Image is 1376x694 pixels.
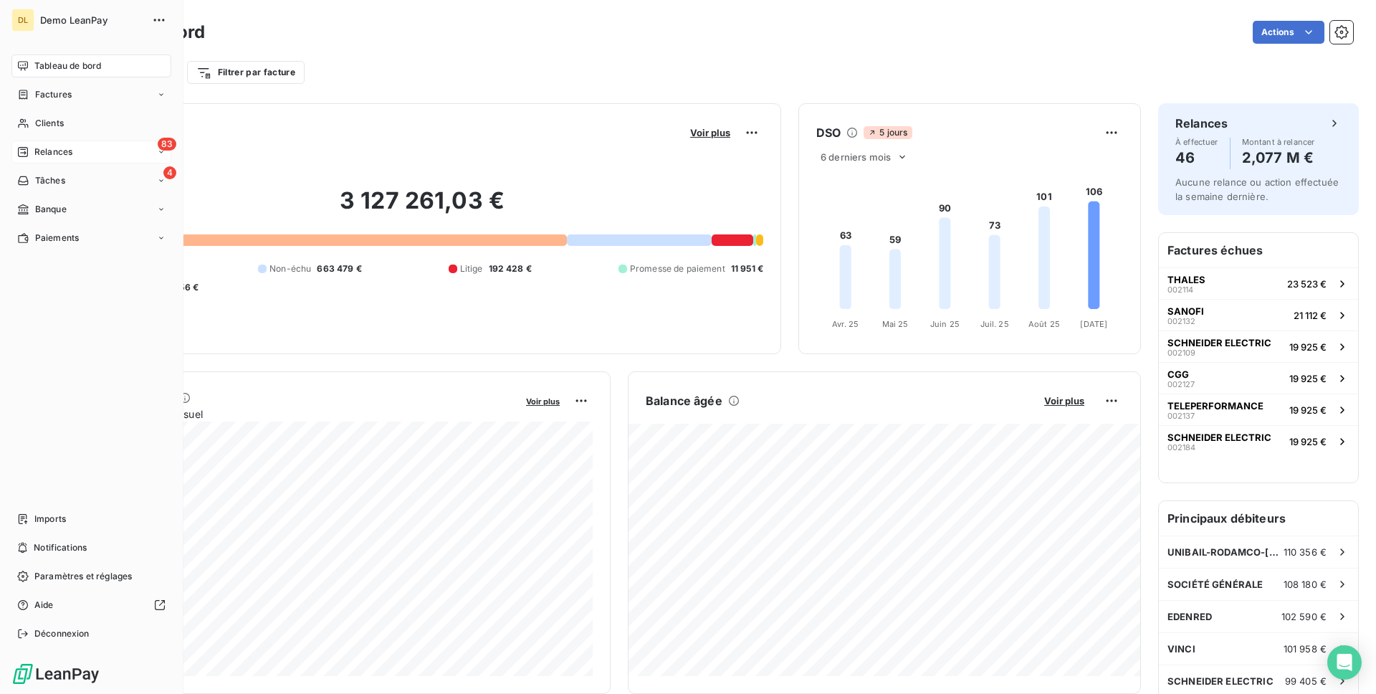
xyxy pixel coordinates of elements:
button: TELEPERFORMANCE00213719 925 € [1159,394,1358,425]
span: Relances [34,146,72,158]
span: Factures [35,88,72,101]
span: 002109 [1167,348,1195,357]
h6: DSO [816,124,841,141]
span: UNIBAIL-RODAMCO-[GEOGRAPHIC_DATA] [1167,546,1284,558]
h6: Relances [1175,115,1228,132]
span: 6 derniers mois [821,151,891,163]
span: 19 925 € [1289,341,1327,353]
span: Chiffre d'affaires mensuel [81,407,516,422]
span: Imports [34,513,66,526]
span: À effectuer [1175,138,1218,146]
span: SCHNEIDER ELECTRIC [1167,337,1271,348]
tspan: [DATE] [1080,319,1107,329]
span: 663 479 € [317,262,361,275]
span: 4 [163,166,176,179]
button: THALES00211423 523 € [1159,267,1358,299]
tspan: Mai 25 [882,319,909,329]
h6: Principaux débiteurs [1159,501,1358,536]
h6: Factures échues [1159,233,1358,267]
span: SANOFI [1167,305,1204,317]
span: 99 405 € [1285,675,1327,687]
span: Déconnexion [34,627,90,640]
div: Open Intercom Messenger [1327,645,1362,680]
span: 83 [158,138,176,151]
span: 5 jours [864,126,912,139]
h4: 2,077 M € [1242,146,1315,169]
span: 23 523 € [1287,278,1327,290]
span: 002184 [1167,443,1195,452]
span: THALES [1167,274,1205,285]
span: CGG [1167,369,1189,380]
span: SCHNEIDER ELECTRIC [1167,675,1274,687]
h4: 46 [1175,146,1218,169]
span: 108 180 € [1284,579,1327,590]
span: Tableau de bord [34,60,101,72]
span: Non-échu [269,262,311,275]
span: Voir plus [526,396,560,407]
span: 19 925 € [1289,436,1327,447]
span: Banque [35,203,67,216]
span: 002137 [1167,412,1195,420]
button: Filtrer par facture [187,61,305,84]
span: Voir plus [1044,395,1084,407]
span: 110 356 € [1284,546,1327,558]
span: Aide [34,599,54,612]
span: Aucune relance ou action effectuée la semaine dernière. [1175,176,1339,202]
span: 11 951 € [731,262,763,275]
div: DL [11,9,34,32]
span: 101 958 € [1284,643,1327,655]
tspan: Juil. 25 [980,319,1009,329]
span: Notifications [34,541,87,554]
span: Clients [35,117,64,130]
h6: Balance âgée [646,392,722,409]
button: Voir plus [522,394,564,407]
span: SOCIÉTÉ GÉNÉRALE [1167,579,1263,590]
span: 002114 [1167,285,1193,294]
span: Montant à relancer [1242,138,1315,146]
tspan: Août 25 [1028,319,1060,329]
span: Paramètres et réglages [34,570,132,583]
button: CGG00212719 925 € [1159,362,1358,394]
span: Paiements [35,232,79,244]
button: SCHNEIDER ELECTRIC00210919 925 € [1159,331,1358,362]
span: 19 925 € [1289,404,1327,416]
span: Voir plus [690,127,730,138]
span: TELEPERFORMANCE [1167,400,1263,412]
span: SCHNEIDER ELECTRIC [1167,432,1271,443]
span: 192 428 € [489,262,532,275]
button: SCHNEIDER ELECTRIC00218419 925 € [1159,425,1358,457]
button: Voir plus [686,126,735,139]
span: Litige [460,262,483,275]
span: 102 590 € [1281,611,1327,622]
span: Tâches [35,174,65,187]
span: 21 112 € [1294,310,1327,321]
button: SANOFI00213221 112 € [1159,299,1358,331]
tspan: Juin 25 [930,319,960,329]
span: Promesse de paiement [630,262,725,275]
h2: 3 127 261,03 € [81,186,763,229]
button: Voir plus [1040,394,1089,407]
span: 002132 [1167,317,1195,325]
img: Logo LeanPay [11,662,100,685]
span: EDENRED [1167,611,1212,622]
span: Demo LeanPay [40,14,143,26]
a: Aide [11,594,171,617]
span: 19 925 € [1289,373,1327,384]
span: VINCI [1167,643,1195,655]
tspan: Avr. 25 [832,319,859,329]
button: Actions [1253,21,1324,44]
span: 002127 [1167,380,1195,389]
